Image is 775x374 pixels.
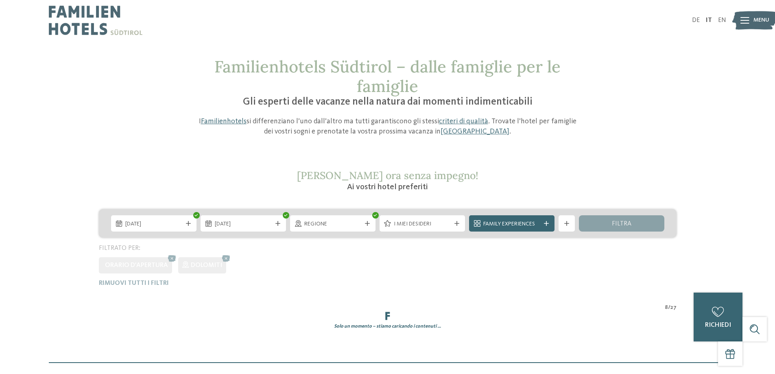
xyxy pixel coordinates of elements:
[692,17,700,24] a: DE
[125,220,182,228] span: [DATE]
[214,56,561,96] span: Familienhotels Südtirol – dalle famiglie per le famiglie
[718,17,726,24] a: EN
[694,293,742,341] a: richiedi
[753,16,769,24] span: Menu
[668,304,670,312] span: /
[243,97,533,107] span: Gli esperti delle vacanze nella natura dai momenti indimenticabili
[706,17,712,24] a: IT
[304,220,361,228] span: Regione
[670,304,677,312] span: 27
[215,220,272,228] span: [DATE]
[483,220,540,228] span: Family Experiences
[194,116,581,137] p: I si differenziano l’uno dall’altro ma tutti garantiscono gli stessi . Trovate l’hotel per famigl...
[347,183,428,191] span: Ai vostri hotel preferiti
[93,323,683,330] div: Solo un momento – stiamo caricando i contenuti …
[394,220,451,228] span: I miei desideri
[439,118,488,125] a: criteri di qualità
[705,322,731,328] span: richiedi
[297,169,478,182] span: [PERSON_NAME] ora senza impegno!
[665,304,668,312] span: 8
[201,118,247,125] a: Familienhotels
[441,128,509,135] a: [GEOGRAPHIC_DATA]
